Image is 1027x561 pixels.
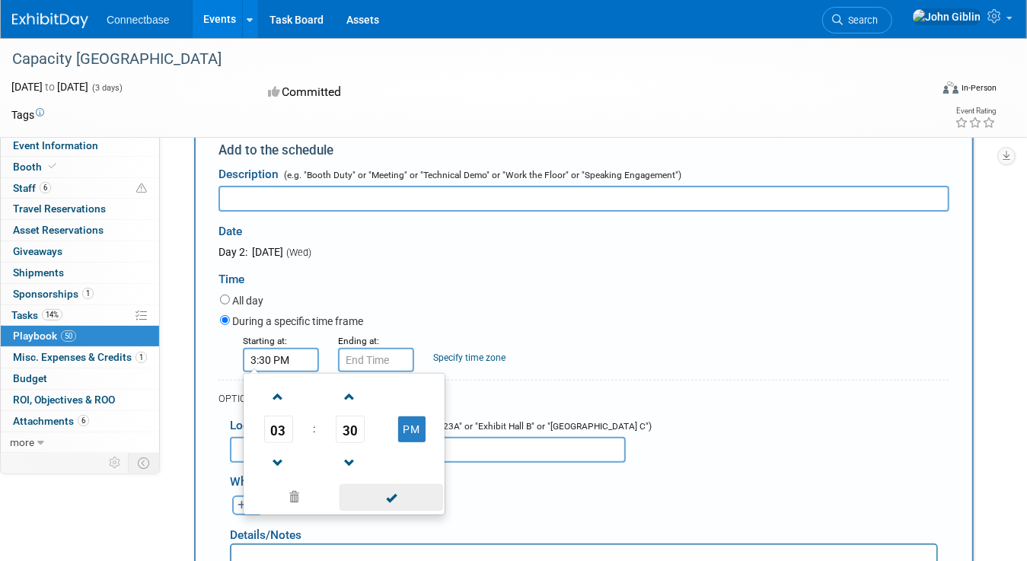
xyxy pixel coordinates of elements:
div: Add to the schedule [218,141,949,159]
span: Shipments [13,266,64,279]
td: Tags [11,107,44,123]
span: ROI, Objectives & ROO [13,394,115,406]
a: Staff6 [1,178,159,199]
div: Event Format [851,79,997,102]
span: Travel Reservations [13,202,106,215]
span: 6 [78,415,89,426]
a: Decrement Minute [336,443,365,482]
span: (e.g. "Booth Duty" or "Meeting" or "Technical Demo" or "Work the Floor" or "Speaking Engagement") [281,170,681,180]
span: Event Information [13,139,98,151]
a: Giveaways [1,241,159,262]
span: to [43,81,57,93]
a: Misc. Expenses & Credits1 [1,347,159,368]
a: Asset Reservations [1,220,159,241]
span: 1 [82,288,94,299]
span: [DATE] [250,246,283,258]
span: Potential Scheduling Conflict -- at least one attendee is tagged in another overlapping event. [136,182,147,196]
span: Search [843,14,878,26]
a: Playbook50 [1,326,159,346]
td: Personalize Event Tab Strip [102,453,129,473]
button: PM [398,416,426,442]
a: Shipments [1,263,159,283]
small: Ending at: [338,336,379,346]
span: 14% [42,309,62,320]
td: : [310,416,318,443]
a: Decrement Hour [264,443,293,482]
a: Budget [1,368,159,389]
body: Rich Text Area. Press ALT-0 for help. [8,6,697,21]
a: Specify time zone [433,352,506,363]
div: Event Rating [955,107,996,115]
span: Tasks [11,309,62,321]
span: Misc. Expenses & Credits [13,351,147,363]
span: 1 [136,352,147,363]
img: Format-Inperson.png [943,81,958,94]
a: Done [339,488,444,509]
span: Budget [13,372,47,384]
a: Travel Reservations [1,199,159,219]
div: Time [218,260,949,292]
span: (Wed) [285,247,311,258]
div: Capacity [GEOGRAPHIC_DATA] [7,46,913,73]
div: OPTIONAL DETAILS: [218,392,949,406]
span: Playbook [13,330,76,342]
div: Who's involved? [230,467,949,492]
input: Start Time [243,348,319,372]
div: In-Person [961,82,997,94]
span: Pick Hour [264,416,293,443]
span: Booth [13,161,59,173]
a: Increment Hour [264,377,293,416]
span: (3 days) [91,83,123,93]
a: more [1,432,159,453]
span: 6 [40,182,51,193]
span: Connectbase [107,14,170,26]
a: Attachments6 [1,411,159,432]
a: Search [822,7,892,33]
img: ExhibitDay [12,13,88,28]
span: Staff [13,182,51,194]
label: During a specific time frame [232,314,363,329]
a: ROI, Objectives & ROO [1,390,159,410]
span: Location [230,419,276,432]
a: Increment Minute [336,377,365,416]
a: Event Information [1,135,159,156]
td: Toggle Event Tabs [129,453,160,473]
span: [DATE] [DATE] [11,81,88,93]
span: Day 2: [218,246,247,258]
a: Clear selection [247,487,341,508]
small: Starting at: [243,336,287,346]
div: Committed [263,79,576,106]
span: Asset Reservations [13,224,104,236]
a: Tasks14% [1,305,159,326]
span: Giveaways [13,245,62,257]
span: Attachments [13,415,89,427]
span: Pick Minute [336,416,365,443]
label: All day [232,293,263,308]
a: Sponsorships1 [1,284,159,304]
span: more [10,436,34,448]
span: 50 [61,330,76,342]
div: Date [218,212,510,244]
span: Sponsorships [13,288,94,300]
span: Description [218,167,279,181]
img: John Giblin [912,8,981,25]
i: Booth reservation complete [49,162,56,171]
div: Details/Notes [230,515,938,543]
a: Booth [1,157,159,177]
span: (e.g. "Exhibit Booth" or "Meeting Room 123A" or "Exhibit Hall B" or "[GEOGRAPHIC_DATA] C") [278,421,652,432]
input: End Time [338,348,414,372]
